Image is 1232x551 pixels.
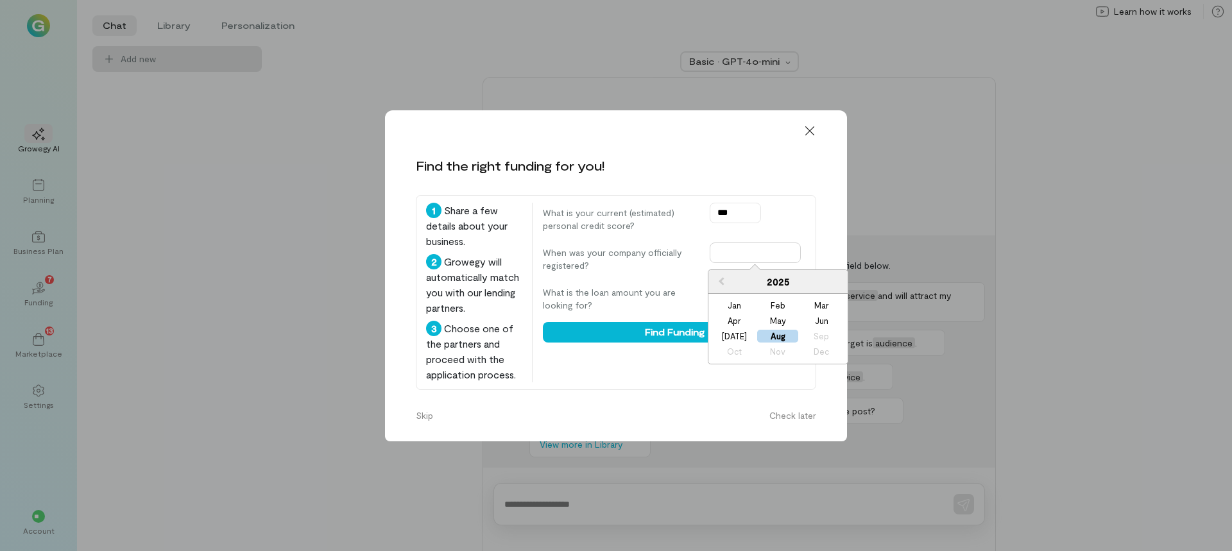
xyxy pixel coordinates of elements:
[801,314,842,327] div: Choose June 2025
[757,345,798,358] div: Not available November 2025
[762,405,824,426] button: Check later
[708,270,848,294] div: 2025
[426,254,522,316] div: Growegy will automatically match you with our lending partners.
[426,203,522,249] div: Share a few details about your business.
[426,321,441,336] div: 3
[801,299,842,312] div: Choose March 2025
[408,405,441,426] button: Skip
[757,314,798,327] div: Choose May 2025
[543,246,697,272] label: When was your company officially registered?
[543,286,697,312] label: What is the loan amount you are looking for?
[416,157,604,174] div: Find the right funding for you!
[710,271,730,292] button: Previous Year
[714,330,755,343] div: Choose July 2025
[714,314,755,327] div: Choose April 2025
[426,254,441,269] div: 2
[543,322,806,343] button: Find Funding
[757,299,798,312] div: Choose February 2025
[543,207,697,232] label: What is your current (estimated) personal credit score?
[712,298,843,359] div: month 2025-08
[714,345,755,358] div: Not available October 2025
[801,345,842,358] div: Not available December 2025
[426,203,441,218] div: 1
[426,321,522,382] div: Choose one of the partners and proceed with the application process.
[801,330,842,343] div: Not available September 2025
[714,299,755,312] div: Choose January 2025
[757,330,798,343] div: Choose August 2025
